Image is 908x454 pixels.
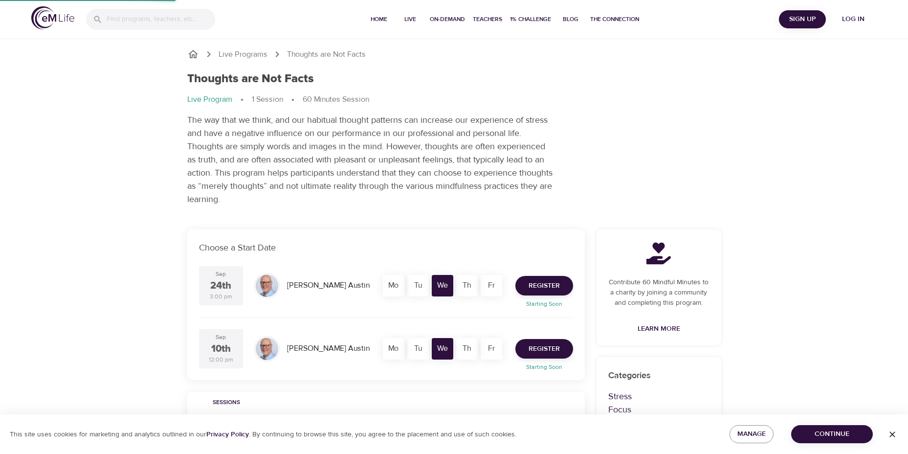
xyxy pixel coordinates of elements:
div: Sep [216,270,226,278]
span: Sessions [193,398,260,408]
p: The way that we think, and our habitual thought patterns can increase our experience of stress an... [187,113,554,206]
span: Teachers [473,14,502,24]
button: Log in [830,10,877,28]
button: Register [515,339,573,359]
span: Live [399,14,422,24]
div: 3:00 pm [210,293,232,301]
button: Manage [730,425,774,443]
div: Mo [383,275,404,296]
div: We [432,275,453,296]
div: Mo [383,338,404,360]
div: [PERSON_NAME] Austin [283,276,374,295]
p: Starting Soon [509,299,579,308]
div: 12:00 pm [209,356,233,364]
h1: Thoughts are Not Facts [187,72,314,86]
p: 60 Minutes Session [303,94,369,105]
p: Live Program [187,94,232,105]
div: We [432,338,453,360]
nav: breadcrumb [187,48,721,60]
span: Register [529,280,560,292]
img: logo [31,6,74,29]
p: Choose a Start Date [199,241,573,254]
button: Continue [791,425,873,443]
div: Tu [407,338,429,360]
p: Thoughts are Not Facts [287,49,366,60]
span: Manage [737,428,766,440]
div: Fr [481,338,502,360]
p: Contribute 60 Mindful Minutes to a charity by joining a community and completing this program. [608,277,709,308]
div: Th [456,338,478,360]
p: Starting Soon [509,363,579,371]
button: Register [515,276,573,295]
span: 1% Challenge [510,14,551,24]
a: Live Programs [219,49,267,60]
span: Log in [834,13,873,25]
input: Find programs, teachers, etc... [107,9,215,30]
span: The Connection [590,14,639,24]
span: Blog [559,14,582,24]
div: [PERSON_NAME] Austin [283,339,374,358]
span: Register [529,343,560,355]
nav: breadcrumb [187,94,721,106]
p: Stress [608,390,709,403]
a: Privacy Policy [206,430,249,439]
button: Sign Up [779,10,826,28]
div: Tu [407,275,429,296]
span: Home [367,14,391,24]
p: 1 Session [252,94,283,105]
span: Sign Up [783,13,822,25]
div: Fr [481,275,502,296]
p: Categories [608,369,709,382]
span: Learn More [638,323,680,335]
span: On-Demand [430,14,465,24]
div: 10th [211,342,231,356]
div: 24th [210,279,231,293]
span: Continue [799,428,865,440]
div: Sep [216,333,226,341]
a: Learn More [634,320,684,338]
p: Focus [608,403,709,416]
div: Th [456,275,478,296]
